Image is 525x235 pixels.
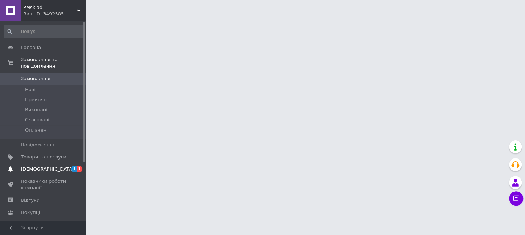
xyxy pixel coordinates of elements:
span: Покупці [21,209,40,216]
span: Замовлення та повідомлення [21,57,86,69]
input: Пошук [4,25,84,38]
span: Головна [21,44,41,51]
span: Повідомлення [21,142,56,148]
span: Нові [25,87,36,93]
div: Ваш ID: 3492585 [23,11,86,17]
span: Скасовані [25,117,49,123]
span: Виконані [25,107,47,113]
span: Товари та послуги [21,154,66,160]
span: Оплачені [25,127,48,133]
button: Чат з покупцем [509,191,523,206]
span: Прийняті [25,97,47,103]
span: 1 [77,166,82,172]
span: PMsklad [23,4,77,11]
span: 1 [71,166,77,172]
span: Замовлення [21,75,51,82]
span: Відгуки [21,197,39,204]
span: [DEMOGRAPHIC_DATA] [21,166,74,172]
span: Показники роботи компанії [21,178,66,191]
